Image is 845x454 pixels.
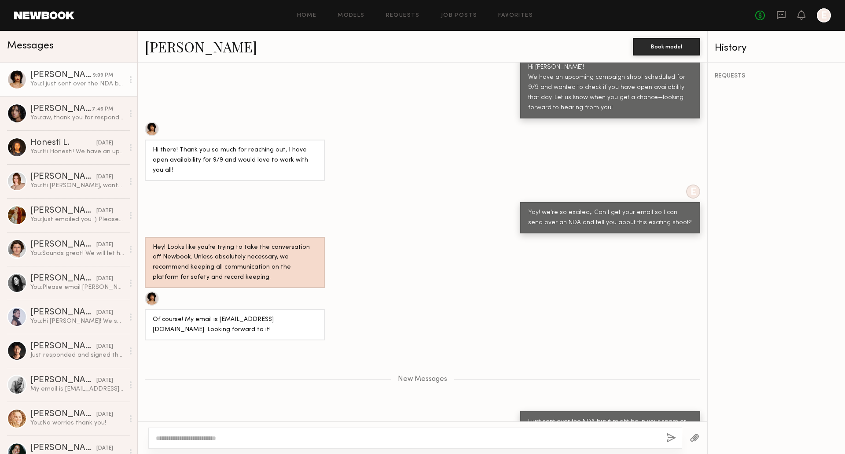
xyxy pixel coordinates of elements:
[153,145,317,176] div: Hi there! Thank you so much for reaching out, I have open availability for 9/9 and would love to ...
[528,63,692,113] div: Hi [PERSON_NAME]! We have an upcoming campaign shoot scheduled for 9/9 and wanted to check if you...
[817,8,831,22] a: E
[30,385,124,393] div: My email is [EMAIL_ADDRESS][DOMAIN_NAME]
[96,207,113,215] div: [DATE]
[30,71,93,80] div: [PERSON_NAME]
[96,309,113,317] div: [DATE]
[93,71,113,80] div: 9:09 PM
[338,13,364,18] a: Models
[297,13,317,18] a: Home
[528,417,692,437] div: I just sent over the NDA but it might be in your spam or junk mail, please let me know if you did...
[96,410,113,419] div: [DATE]
[398,376,447,383] span: New Messages
[30,207,96,215] div: [PERSON_NAME]
[30,240,96,249] div: [PERSON_NAME]
[96,376,113,385] div: [DATE]
[30,215,124,224] div: You: Just emailed you :) Please check your spam aswell
[528,208,692,228] div: Yay! we're so excited,. Can I get your email so I can send over an NDA and tell you about this ex...
[153,243,317,283] div: Hey! Looks like you’re trying to take the conversation off Newbook. Unless absolutely necessary, ...
[30,444,96,453] div: [PERSON_NAME]
[498,13,533,18] a: Favorites
[153,315,317,335] div: Of course! My email is [EMAIL_ADDRESS][DOMAIN_NAME]. Looking forward to it!
[145,37,257,56] a: [PERSON_NAME]
[441,13,478,18] a: Job Posts
[30,419,124,427] div: You: No worries thank you!
[30,181,124,190] div: You: Hi [PERSON_NAME], wanted to follow up to see if you've been able to check your email and if ...
[30,173,96,181] div: [PERSON_NAME]
[96,275,113,283] div: [DATE]
[92,105,113,114] div: 7:46 PM
[30,317,124,325] div: You: Hi [PERSON_NAME]! We sent you over an email and would like to get ready to book as our shoot...
[715,73,838,79] div: REQUESTS
[30,114,124,122] div: You: aw, thank you for responding
[30,342,96,351] div: [PERSON_NAME]
[386,13,420,18] a: Requests
[96,139,113,148] div: [DATE]
[96,444,113,453] div: [DATE]
[30,308,96,317] div: [PERSON_NAME]
[715,43,838,53] div: History
[633,42,700,50] a: Book model
[30,376,96,385] div: [PERSON_NAME]
[30,139,96,148] div: Honesti L.
[7,41,54,51] span: Messages
[30,249,124,258] div: You: Sounds great! We will let her know :)
[633,38,700,55] button: Book model
[30,410,96,419] div: [PERSON_NAME]
[96,343,113,351] div: [DATE]
[96,173,113,181] div: [DATE]
[30,148,124,156] div: You: Hi Honesti! We have an upcoming campaign shoot scheduled for 9/9 and wanted to check if you ...
[96,241,113,249] div: [DATE]
[30,274,96,283] div: [PERSON_NAME]
[30,351,124,359] div: Just responded and signed the NDA. Looking forward to working with you!
[30,105,92,114] div: [PERSON_NAME]
[30,283,124,292] div: You: Please email [PERSON_NAME][EMAIL_ADDRESS][DOMAIN_NAME]
[30,80,124,88] div: You: I just sent over the NDA but it might be in your spam or junk mail, please let me know if yo...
